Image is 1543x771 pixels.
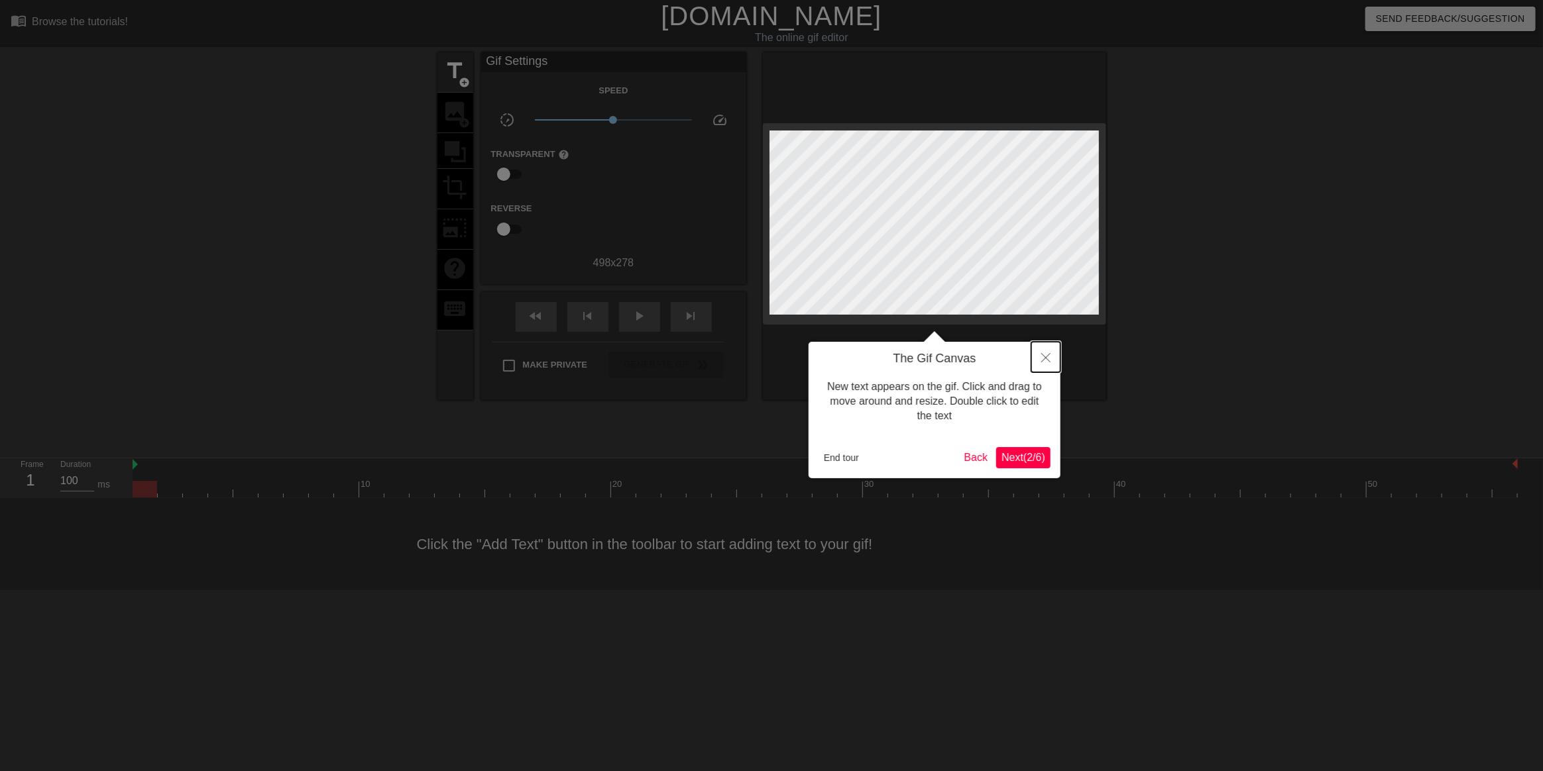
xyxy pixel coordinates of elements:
[1031,342,1060,372] button: Close
[959,447,994,468] button: Back
[1001,452,1045,463] span: Next ( 2 / 6 )
[819,448,864,468] button: End tour
[819,366,1051,437] div: New text appears on the gif. Click and drag to move around and resize. Double click to edit the text
[996,447,1051,468] button: Next
[819,352,1051,366] h4: The Gif Canvas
